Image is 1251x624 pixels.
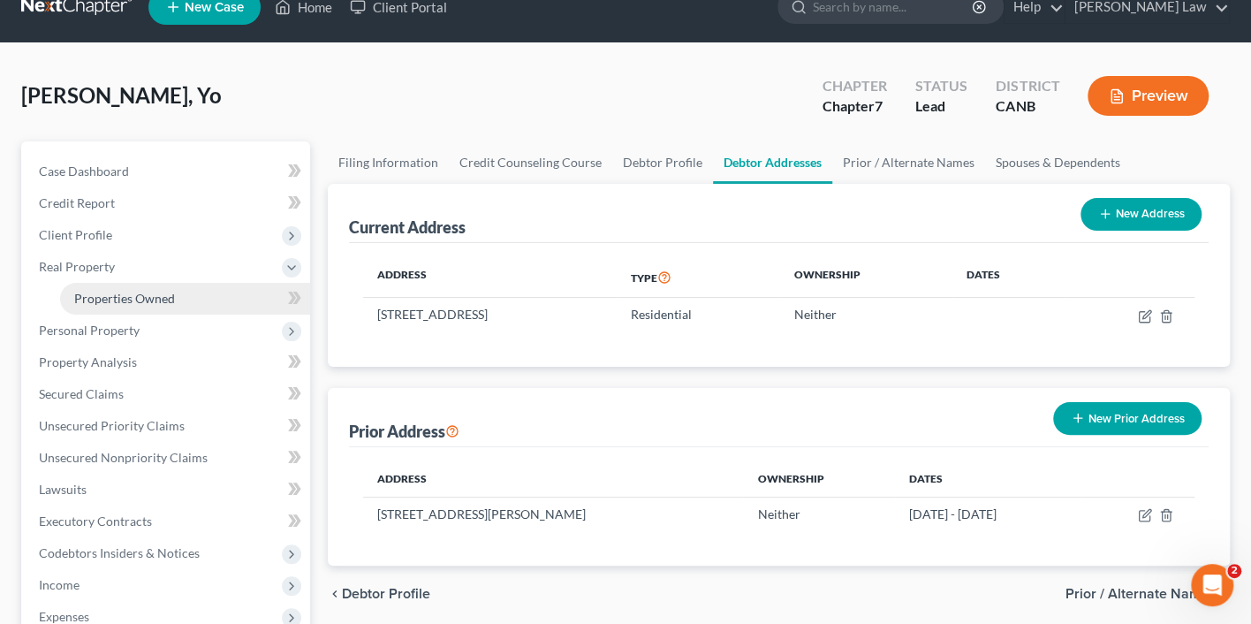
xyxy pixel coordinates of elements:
[363,497,743,530] td: [STREET_ADDRESS][PERSON_NAME]
[185,1,244,14] span: New Case
[349,421,459,442] div: Prior Address
[25,346,310,378] a: Property Analysis
[39,545,200,560] span: Codebtors Insiders & Notices
[25,187,310,219] a: Credit Report
[328,587,342,601] i: chevron_left
[39,418,185,433] span: Unsecured Priority Claims
[779,257,952,298] th: Ownership
[779,298,952,331] td: Neither
[1227,564,1241,578] span: 2
[1080,198,1202,231] button: New Address
[60,283,310,315] a: Properties Owned
[743,461,895,497] th: Ownership
[952,257,1065,298] th: Dates
[617,257,780,298] th: Type
[895,461,1080,497] th: Dates
[612,141,713,184] a: Debtor Profile
[875,97,883,114] span: 7
[39,577,80,592] span: Income
[1065,587,1216,601] span: Prior / Alternate Names
[39,386,124,401] span: Secured Claims
[363,298,617,331] td: [STREET_ADDRESS]
[25,378,310,410] a: Secured Claims
[39,354,137,369] span: Property Analysis
[39,164,129,179] span: Case Dashboard
[832,141,985,184] a: Prior / Alternate Names
[915,76,967,96] div: Status
[39,259,115,274] span: Real Property
[328,141,449,184] a: Filing Information
[1053,402,1202,435] button: New Prior Address
[996,96,1059,117] div: CANB
[25,442,310,474] a: Unsecured Nonpriority Claims
[713,141,832,184] a: Debtor Addresses
[1088,76,1209,116] button: Preview
[915,96,967,117] div: Lead
[21,82,222,108] span: [PERSON_NAME], Yo
[985,141,1131,184] a: Spouses & Dependents
[25,506,310,537] a: Executory Contracts
[617,298,780,331] td: Residential
[25,410,310,442] a: Unsecured Priority Claims
[1191,564,1233,606] iframe: Intercom live chat
[449,141,612,184] a: Credit Counseling Course
[74,291,175,306] span: Properties Owned
[39,323,140,338] span: Personal Property
[39,227,112,242] span: Client Profile
[39,450,208,465] span: Unsecured Nonpriority Claims
[328,587,430,601] button: chevron_left Debtor Profile
[39,514,152,529] span: Executory Contracts
[25,156,310,187] a: Case Dashboard
[1065,587,1230,601] button: Prior / Alternate Names chevron_right
[39,482,87,497] span: Lawsuits
[996,76,1059,96] div: District
[823,76,887,96] div: Chapter
[39,609,89,624] span: Expenses
[823,96,887,117] div: Chapter
[743,497,895,530] td: Neither
[25,474,310,506] a: Lawsuits
[895,497,1080,530] td: [DATE] - [DATE]
[342,587,430,601] span: Debtor Profile
[363,257,617,298] th: Address
[349,217,466,238] div: Current Address
[39,195,115,210] span: Credit Report
[363,461,743,497] th: Address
